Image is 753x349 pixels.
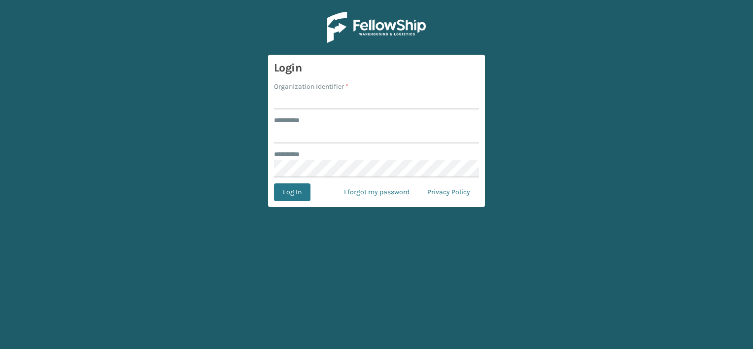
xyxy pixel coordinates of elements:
[418,183,479,201] a: Privacy Policy
[327,12,426,43] img: Logo
[274,81,348,92] label: Organization Identifier
[335,183,418,201] a: I forgot my password
[274,183,310,201] button: Log In
[274,61,479,75] h3: Login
